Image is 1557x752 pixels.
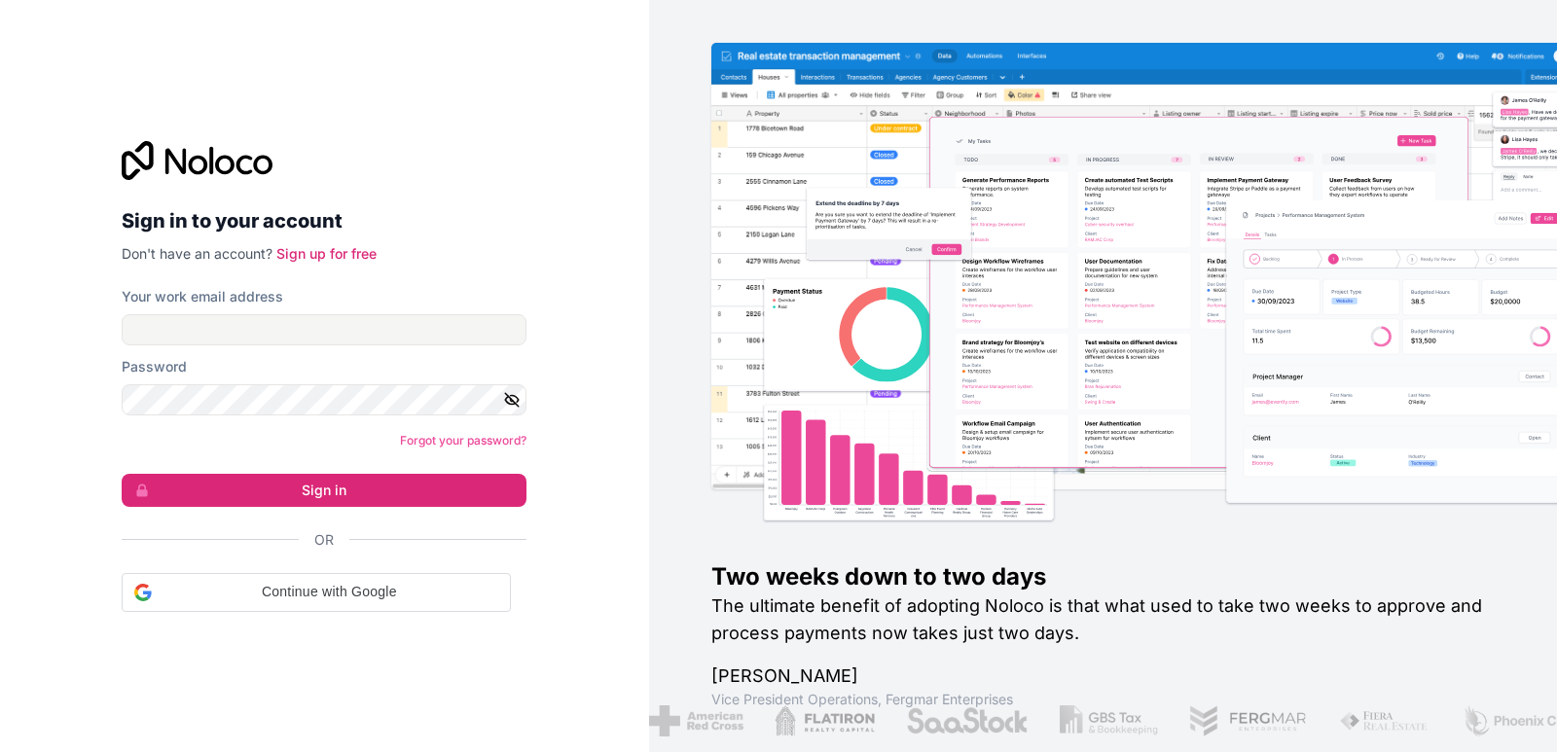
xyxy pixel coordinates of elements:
span: Don't have an account? [122,245,272,262]
button: Sign in [122,474,526,507]
img: /assets/fiera-fwj2N5v4.png [1339,705,1430,736]
span: Continue with Google [160,582,498,602]
img: /assets/fergmar-CudnrXN5.png [1189,705,1308,736]
label: Password [122,357,187,376]
h1: Two weeks down to two days [711,561,1495,592]
div: Continue with Google [122,573,511,612]
input: Email address [122,314,526,345]
span: Or [314,530,334,550]
input: Password [122,384,526,415]
img: /assets/gbstax-C-GtDUiK.png [1060,705,1159,736]
img: /assets/american-red-cross-BAupjrZR.png [649,705,743,736]
a: Sign up for free [276,245,377,262]
h2: Sign in to your account [122,203,526,238]
h1: [PERSON_NAME] [711,662,1495,690]
img: /assets/flatiron-C8eUkumj.png [775,705,876,736]
a: Forgot your password? [400,433,526,448]
img: /assets/saastock-C6Zbiodz.png [906,705,1029,736]
h1: Vice President Operations , Fergmar Enterprises [711,690,1495,709]
h2: The ultimate benefit of adopting Noloco is that what used to take two weeks to approve and proces... [711,592,1495,647]
label: Your work email address [122,287,283,306]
